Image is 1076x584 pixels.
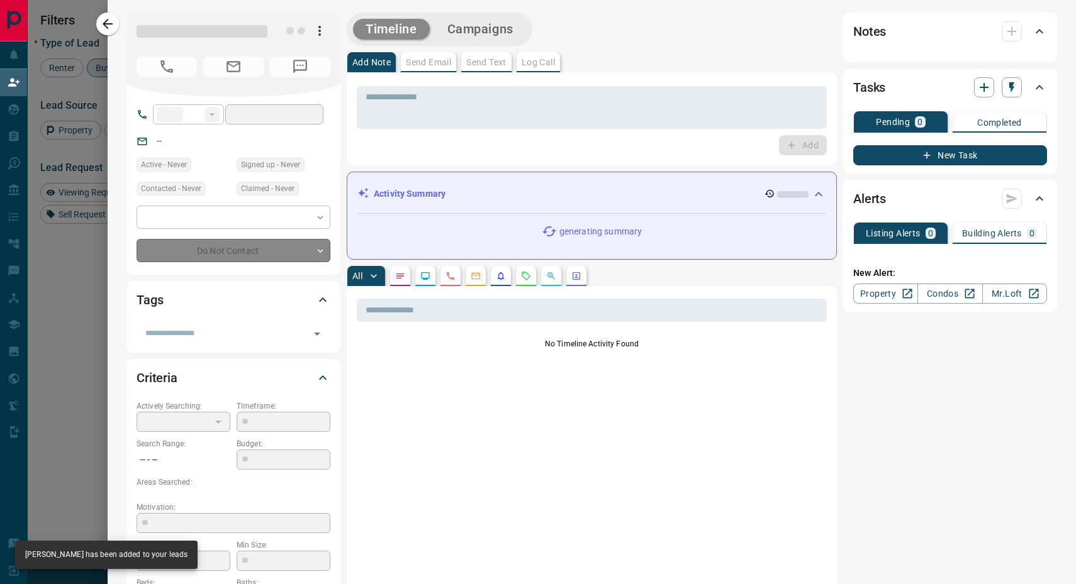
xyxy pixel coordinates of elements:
a: Property [853,284,918,304]
div: Notes [853,16,1047,47]
p: Completed [977,118,1022,127]
svg: Calls [446,271,456,281]
span: Contacted - Never [141,182,201,195]
span: Active - Never [141,158,187,171]
span: No Number [270,57,330,77]
p: Search Range: [137,438,230,449]
p: 0 [928,229,933,238]
p: Home Type: [137,539,230,551]
div: [PERSON_NAME] has been added to your leads [25,544,188,565]
h2: Alerts [853,189,886,209]
svg: Notes [395,271,405,281]
button: Timeline [353,19,430,40]
div: Alerts [853,184,1047,214]
a: -- [157,136,162,146]
p: Building Alerts [962,229,1022,238]
svg: Requests [521,271,531,281]
h2: Tags [137,290,163,310]
p: Listing Alerts [866,229,921,238]
span: No Number [137,57,197,77]
p: Pending [876,118,910,126]
h2: Tasks [853,77,885,97]
p: Motivation: [137,502,330,513]
button: New Task [853,145,1047,165]
p: Actively Searching: [137,400,230,412]
span: Signed up - Never [241,158,300,171]
p: Activity Summary [374,187,446,201]
h2: Criteria [137,368,177,388]
p: Areas Searched: [137,477,330,488]
button: Open [308,325,326,343]
a: Condos [917,284,982,304]
p: All [352,272,362,280]
p: No Timeline Activity Found [357,338,827,350]
p: Budget: [237,438,330,449]
p: Min Size: [237,539,330,551]
svg: Opportunities [546,271,556,281]
div: Activity Summary [357,182,826,206]
p: New Alert: [853,267,1047,280]
span: Claimed - Never [241,182,294,195]
p: 0 [1029,229,1034,238]
svg: Lead Browsing Activity [420,271,430,281]
span: No Email [203,57,264,77]
p: Add Note [352,58,391,67]
p: -- - -- [137,449,230,470]
div: Tasks [853,72,1047,102]
button: Campaigns [435,19,526,40]
a: Mr.Loft [982,284,1047,304]
div: Criteria [137,363,330,393]
div: Tags [137,285,330,315]
div: Do Not Contact [137,239,330,262]
svg: Emails [471,271,481,281]
p: 0 [917,118,922,126]
h2: Notes [853,21,886,41]
p: Timeframe: [237,400,330,412]
svg: Agent Actions [571,271,581,281]
p: generating summary [559,225,642,238]
svg: Listing Alerts [496,271,506,281]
